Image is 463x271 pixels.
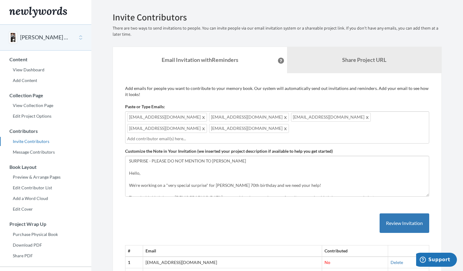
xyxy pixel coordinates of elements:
th: 1 [125,257,143,268]
textarea: SURPRISE - PLEASE DO NOT MENTION TO [PERSON_NAME] Hello, We're working on a "very special surpris... [125,156,429,197]
span: [EMAIL_ADDRESS][DOMAIN_NAME] [209,113,289,122]
h3: Project Wrap Up [0,221,91,227]
span: [EMAIL_ADDRESS][DOMAIN_NAME] [209,124,289,133]
strong: Email Invitation with Reminders [162,56,238,63]
h3: Contributors [0,128,91,134]
iframe: Opens a widget where you can chat to one of our agents [416,253,457,268]
td: [EMAIL_ADDRESS][DOMAIN_NAME] [143,257,322,268]
p: There are two ways to send invitations to people. You can invite people via our email invitation ... [113,25,442,37]
span: [EMAIL_ADDRESS][DOMAIN_NAME] [127,124,207,133]
button: [PERSON_NAME] 70th Birthday [20,34,69,41]
p: Add emails for people you want to contribute to your memory book. Our system will automatically s... [125,85,429,98]
h3: Content [0,57,91,62]
label: Customize the Note in Your Invitation (we inserted your project description if available to help ... [125,148,333,154]
th: Contributed [322,245,388,257]
span: [EMAIL_ADDRESS][DOMAIN_NAME] [127,113,207,122]
input: Add contributor email(s) here... [127,135,427,142]
label: Paste or Type Emails: [125,104,165,110]
a: Delete [391,260,403,265]
span: No [324,260,330,265]
th: # [125,245,143,257]
img: Newlywords logo [9,7,67,18]
h2: Invite Contributors [113,12,442,22]
h3: Book Layout [0,164,91,170]
b: Share Project URL [342,56,386,63]
button: Review Invitation [380,213,429,233]
span: [EMAIL_ADDRESS][DOMAIN_NAME] [291,113,371,122]
h3: Collection Page [0,93,91,98]
th: Email [143,245,322,257]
